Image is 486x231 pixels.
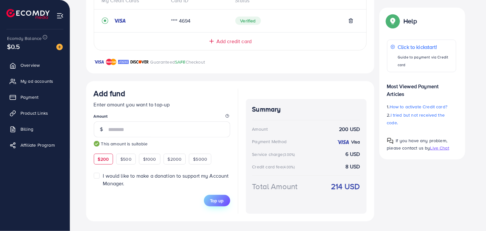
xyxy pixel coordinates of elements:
[98,156,109,162] span: $200
[283,165,295,170] small: (4.00%)
[387,138,393,144] img: Popup guide
[235,17,261,25] span: Verified
[351,139,360,145] strong: Visa
[331,181,360,192] strong: 214 USD
[387,15,399,27] img: Popup guide
[390,104,447,110] span: How to activate Credit card?
[113,18,126,23] img: credit
[103,172,229,187] span: I would like to make a donation to support my Account Manager.
[20,78,53,84] span: My ad accounts
[168,156,182,162] span: $2000
[143,156,156,162] span: $1000
[94,89,125,98] h3: Add fund
[102,18,108,24] svg: record circle
[387,103,456,111] p: 1.
[7,35,42,42] span: Ecomdy Balance
[5,91,65,104] a: Payment
[459,202,481,226] iframe: Chat
[387,111,456,127] p: 2.
[56,44,63,50] img: image
[94,141,230,147] small: This amount is suitable
[252,105,360,113] h4: Summary
[94,101,230,108] p: Enter amount you want to top-up
[337,140,350,145] img: credit
[210,197,224,204] span: Top up
[216,38,252,45] span: Add credit card
[20,62,40,68] span: Overview
[20,126,33,132] span: Billing
[283,152,295,157] small: (3.00%)
[56,12,64,19] img: menu
[175,59,186,65] span: SAFE
[252,151,297,158] div: Service charge
[20,142,55,148] span: Affiliate Program
[5,139,65,151] a: Affiliate Program
[252,181,298,192] div: Total Amount
[252,164,297,170] div: Credit card fee
[130,58,149,66] img: brand
[120,156,132,162] span: $500
[387,112,445,126] span: I tried but not received the code.
[94,58,104,66] img: brand
[150,58,205,66] p: Guaranteed Checkout
[252,138,287,145] div: Payment Method
[106,58,117,66] img: brand
[346,150,360,158] strong: 6 USD
[404,17,417,25] p: Help
[398,43,452,51] p: Click to kickstart!
[204,195,230,206] button: Top up
[5,59,65,72] a: Overview
[20,110,48,116] span: Product Links
[5,107,65,119] a: Product Links
[5,75,65,88] a: My ad accounts
[387,77,456,98] p: Most Viewed Payment Articles
[20,94,38,100] span: Payment
[6,9,50,19] img: logo
[5,123,65,135] a: Billing
[193,156,207,162] span: $5000
[346,163,360,170] strong: 8 USD
[430,145,449,151] span: Live Chat
[252,126,268,132] div: Amount
[398,53,452,69] p: Guide to payment via Credit card
[387,137,448,151] span: If you have any problem, please contact us by
[94,141,100,147] img: guide
[94,113,230,121] legend: Amount
[118,58,129,66] img: brand
[339,126,360,133] strong: 200 USD
[7,42,20,51] span: $0.5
